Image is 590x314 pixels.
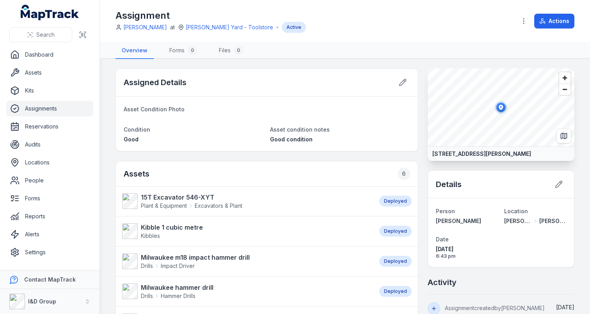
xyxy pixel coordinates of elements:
div: 0 [188,46,197,55]
button: Actions [534,14,574,29]
div: Deployed [379,226,412,237]
span: Plant & Equipment [141,202,187,210]
h2: Assets [124,168,410,180]
a: Assets [6,65,93,80]
span: Good condition [270,136,313,143]
span: Location [504,208,528,214]
span: Drills [141,292,153,300]
a: Milwaukee hammer drillDrillsHammer Drills [122,283,371,300]
span: Excavators & Plant [195,202,242,210]
span: Date [436,236,449,243]
span: Kibbles [141,232,160,239]
a: Dashboard [6,47,93,62]
strong: 15T Excavator 546-XYT [141,193,242,202]
span: Person [436,208,455,214]
a: Milwaukee m18 impact hammer drillDrillsImpact Driver [122,253,371,270]
h2: Activity [428,277,457,288]
span: [PERSON_NAME] Yard [504,217,531,225]
span: Search [36,31,55,39]
span: Good [124,136,139,143]
button: Search [9,27,72,42]
a: [PERSON_NAME] [123,23,167,31]
span: Asset condition notes [270,126,330,133]
h2: Details [436,179,462,190]
a: MapTrack [21,5,79,20]
a: Files0 [213,43,249,59]
span: 6:43 pm [436,253,498,259]
h1: Assignment [116,9,306,22]
div: Deployed [379,196,412,207]
strong: Contact MapTrack [24,276,76,283]
span: Hammer Drills [161,292,195,300]
a: 15T Excavator 546-XYTPlant & EquipmentExcavators & Plant [122,193,371,210]
strong: Kibble 1 cubic metre [141,223,203,232]
strong: [STREET_ADDRESS][PERSON_NAME] [432,150,531,158]
button: Zoom in [559,72,570,84]
button: Switch to Map View [556,128,571,143]
span: [DATE] [556,304,574,310]
div: Deployed [379,256,412,267]
strong: Milwaukee m18 impact hammer drill [141,253,250,262]
canvas: Map [428,68,574,146]
a: [PERSON_NAME] [436,217,498,225]
span: [PERSON_NAME] Yard - Toolstore [539,217,567,225]
a: Settings [6,244,93,260]
strong: Milwaukee hammer drill [141,283,213,292]
a: People [6,173,93,188]
a: Kits [6,83,93,98]
div: 0 [234,46,243,55]
div: Deployed [379,286,412,297]
a: Assignments [6,101,93,116]
a: Forms [6,191,93,206]
time: 30/07/2025, 6:43:21 pm [436,245,498,259]
span: Condition [124,126,150,133]
span: Asset Condition Photo [124,106,185,112]
a: Overview [116,43,154,59]
strong: I&D Group [28,298,56,305]
a: Audits [6,137,93,152]
button: Zoom out [559,84,570,95]
a: Locations [6,155,93,170]
a: Alerts [6,227,93,242]
a: Reports [6,209,93,224]
time: 30/07/2025, 6:43:21 pm [556,304,574,310]
a: Kibble 1 cubic metreKibbles [122,223,371,240]
h2: Assigned Details [124,77,187,88]
a: Reservations [6,119,93,134]
a: Forms0 [163,43,203,59]
span: Impact Driver [161,262,195,270]
a: [PERSON_NAME] Yard - Toolstore [186,23,273,31]
span: Assignment created by [PERSON_NAME] [445,305,545,311]
div: Active [282,22,306,33]
a: [PERSON_NAME] Yard[PERSON_NAME] Yard - Toolstore [504,217,566,225]
span: at [170,23,175,31]
span: Drills [141,262,153,270]
span: [DATE] [436,245,498,253]
div: 6 [398,168,410,180]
